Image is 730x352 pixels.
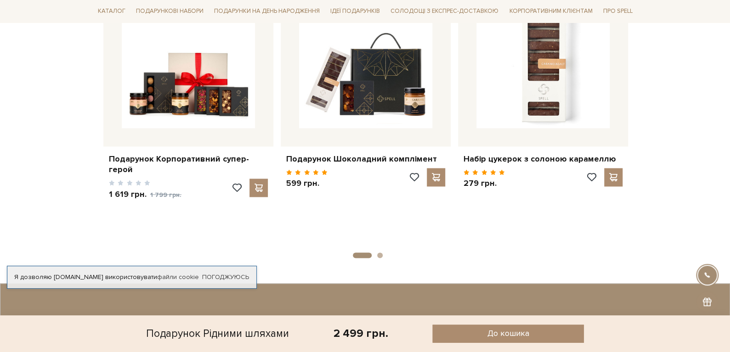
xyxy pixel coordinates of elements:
[132,5,207,19] a: Подарункові набори
[150,191,181,199] span: 1 799 грн.
[286,178,328,189] p: 599 грн.
[327,5,384,19] a: Ідеї подарунків
[286,154,445,164] a: Подарунок Шоколадний комплімент
[464,154,622,164] a: Набір цукерок з солоною карамеллю
[146,324,289,343] div: Подарунок Рідними шляхами
[505,5,596,19] a: Корпоративним клієнтам
[94,5,129,19] a: Каталог
[599,5,636,19] a: Про Spell
[109,154,268,175] a: Подарунок Корпоративний супер-герой
[353,252,372,258] button: 1 of 2
[487,328,529,339] span: До кошика
[387,4,502,19] a: Солодощі з експрес-доставкою
[7,273,256,281] div: Я дозволяю [DOMAIN_NAME] використовувати
[377,252,383,258] button: 2 of 2
[210,5,323,19] a: Подарунки на День народження
[334,326,388,341] div: 2 499 грн.
[109,189,181,200] p: 1 619 грн.
[202,273,249,281] a: Погоджуюсь
[432,324,584,343] button: До кошика
[464,178,505,189] p: 279 грн.
[157,273,199,281] a: файли cookie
